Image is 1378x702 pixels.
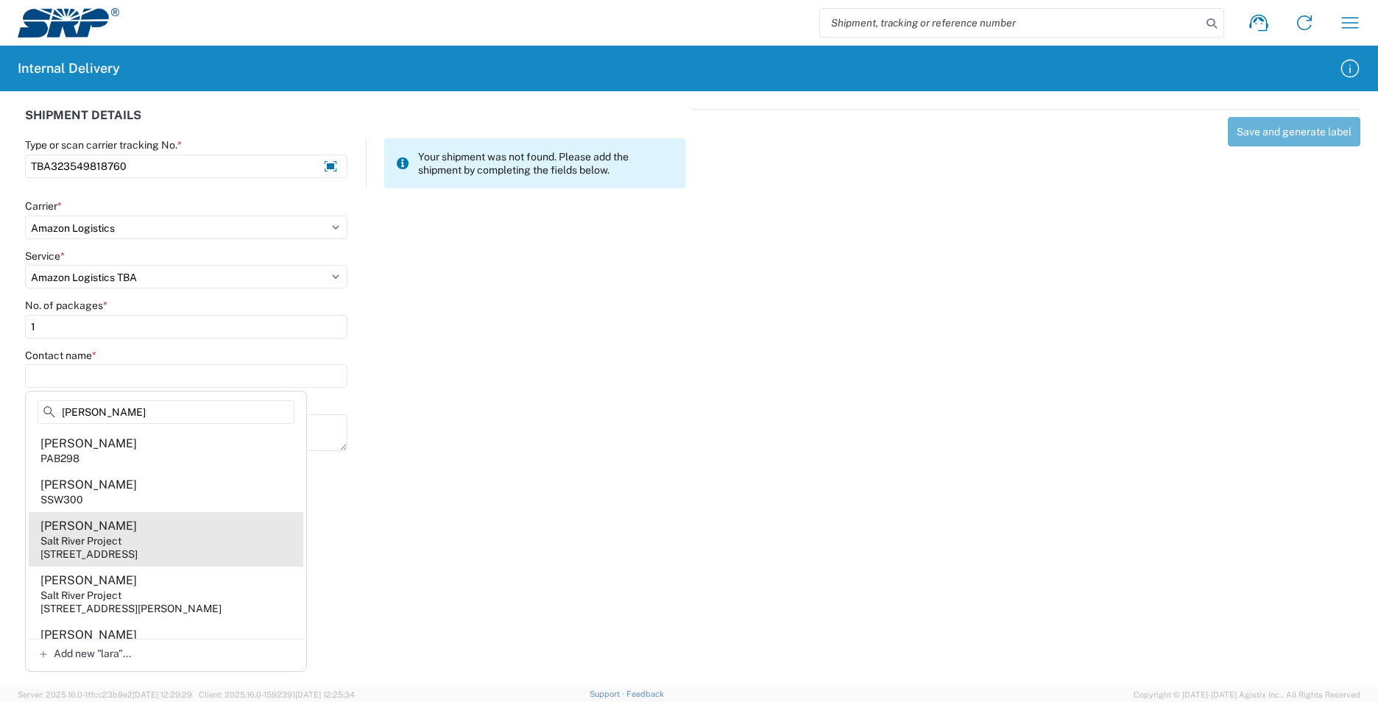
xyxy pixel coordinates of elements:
[18,8,119,38] img: srp
[626,689,664,698] a: Feedback
[199,690,355,699] span: Client: 2025.16.0-1592391
[418,150,674,177] span: Your shipment was not found. Please add the shipment by completing the fields below.
[25,299,107,312] label: No. of packages
[40,436,137,452] div: [PERSON_NAME]
[295,690,355,699] span: [DATE] 12:25:34
[40,477,137,493] div: [PERSON_NAME]
[54,647,131,660] span: Add new "lara"...
[40,602,222,615] div: [STREET_ADDRESS][PERSON_NAME]
[18,690,192,699] span: Server: 2025.16.0-1ffcc23b9e2
[25,249,65,263] label: Service
[590,689,626,698] a: Support
[18,60,120,77] h2: Internal Delivery
[25,349,96,362] label: Contact name
[820,9,1201,37] input: Shipment, tracking or reference number
[132,690,192,699] span: [DATE] 12:29:29
[25,109,685,138] div: SHIPMENT DETAILS
[40,572,137,589] div: [PERSON_NAME]
[40,452,79,465] div: PAB298
[25,138,182,152] label: Type or scan carrier tracking No.
[25,199,62,213] label: Carrier
[40,547,138,561] div: [STREET_ADDRESS]
[40,627,137,643] div: [PERSON_NAME]
[40,534,121,547] div: Salt River Project
[1134,688,1360,701] span: Copyright © [DATE]-[DATE] Agistix Inc., All Rights Reserved
[40,493,83,506] div: SSW300
[40,518,137,534] div: [PERSON_NAME]
[40,589,121,602] div: Salt River Project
